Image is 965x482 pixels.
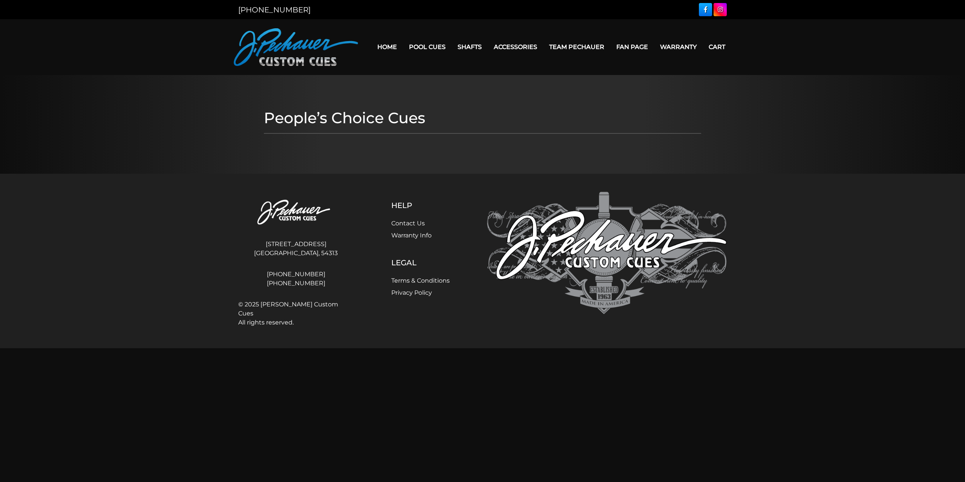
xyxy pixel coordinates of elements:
[391,258,450,267] h5: Legal
[238,237,354,261] address: [STREET_ADDRESS] [GEOGRAPHIC_DATA], 54313
[391,201,450,210] h5: Help
[238,5,311,14] a: [PHONE_NUMBER]
[610,37,654,57] a: Fan Page
[238,279,354,288] a: [PHONE_NUMBER]
[371,37,403,57] a: Home
[543,37,610,57] a: Team Pechauer
[391,232,432,239] a: Warranty Info
[391,277,450,284] a: Terms & Conditions
[487,192,727,314] img: Pechauer Custom Cues
[264,109,701,127] h1: People’s Choice Cues
[452,37,488,57] a: Shafts
[238,192,354,234] img: Pechauer Custom Cues
[238,270,354,279] a: [PHONE_NUMBER]
[403,37,452,57] a: Pool Cues
[391,220,425,227] a: Contact Us
[703,37,731,57] a: Cart
[391,289,432,296] a: Privacy Policy
[234,28,358,66] img: Pechauer Custom Cues
[654,37,703,57] a: Warranty
[488,37,543,57] a: Accessories
[238,300,354,327] span: © 2025 [PERSON_NAME] Custom Cues All rights reserved.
